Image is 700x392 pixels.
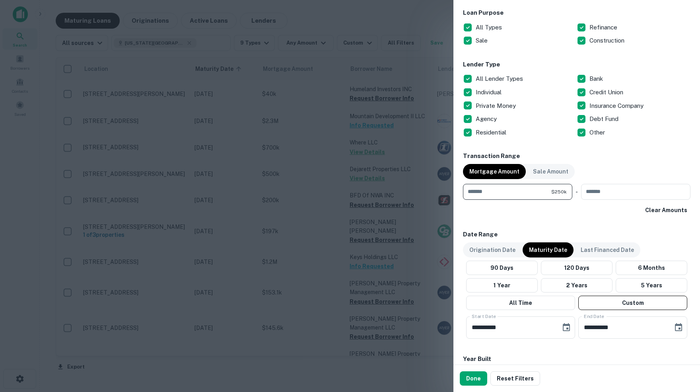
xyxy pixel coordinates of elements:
[589,74,605,84] p: Bank
[469,246,515,254] p: Origination Date
[463,8,690,18] h6: Loan Purpose
[476,23,504,32] p: All Types
[463,230,690,239] h6: Date Range
[460,371,487,386] button: Done
[581,246,634,254] p: Last Financed Date
[472,313,496,320] label: Start Date
[589,128,607,137] p: Other
[541,278,612,293] button: 2 Years
[551,188,567,195] span: $250k
[589,36,626,45] p: Construction
[541,261,612,275] button: 120 Days
[558,320,574,335] button: Choose date, selected date is Nov 1, 2025
[529,246,567,254] p: Maturity Date
[476,74,525,84] p: All Lender Types
[589,101,645,111] p: Insurance Company
[463,355,491,364] h6: Year Built
[476,128,508,137] p: Residential
[589,23,619,32] p: Refinance
[466,296,575,310] button: All Time
[616,261,687,275] button: 6 Months
[589,114,620,124] p: Debt Fund
[589,88,625,97] p: Credit Union
[463,60,690,69] h6: Lender Type
[616,278,687,293] button: 5 Years
[469,167,519,176] p: Mortgage Amount
[476,101,517,111] p: Private Money
[660,328,700,367] iframe: Chat Widget
[576,184,578,200] div: -
[466,278,538,293] button: 1 Year
[671,320,686,335] button: Choose date, selected date is May 31, 2026
[466,261,538,275] button: 90 Days
[476,36,489,45] p: Sale
[463,152,690,161] h6: Transaction Range
[476,88,503,97] p: Individual
[584,313,604,320] label: End Date
[533,167,568,176] p: Sale Amount
[490,371,540,386] button: Reset Filters
[578,296,687,310] button: Custom
[642,203,690,217] button: Clear Amounts
[476,114,498,124] p: Agency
